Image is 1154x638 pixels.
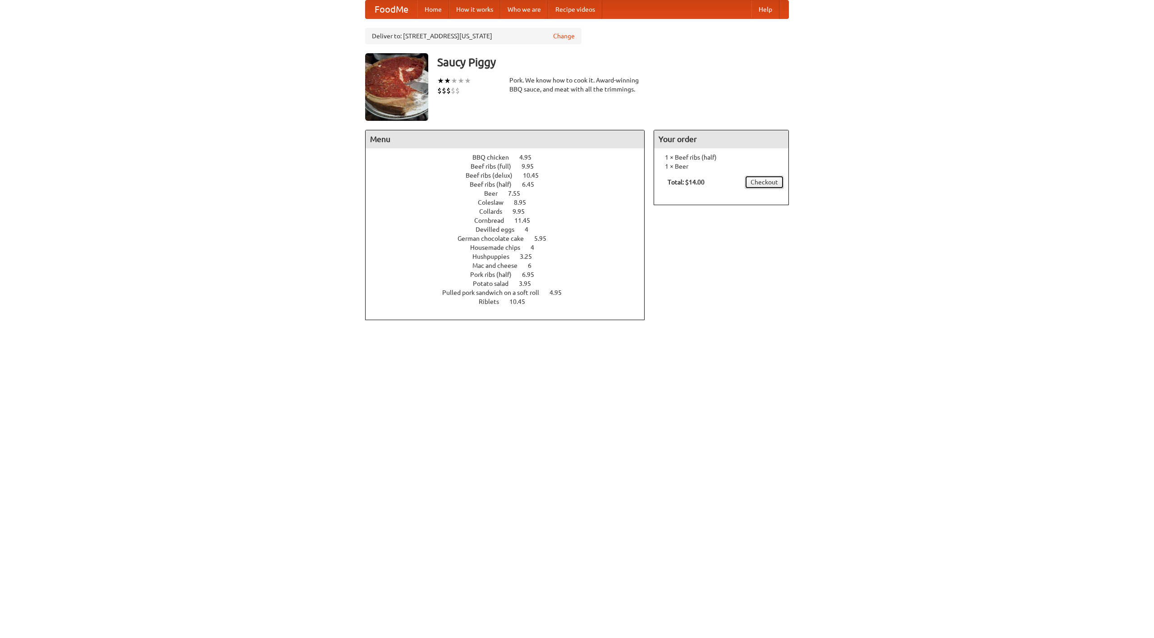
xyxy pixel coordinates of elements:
span: German chocolate cake [458,235,533,242]
a: Hushpuppies 3.25 [472,253,549,260]
span: Pork ribs (half) [470,271,521,278]
a: Housemade chips 4 [470,244,551,251]
a: Devilled eggs 4 [476,226,545,233]
span: 3.25 [520,253,541,260]
li: ★ [451,76,458,86]
span: BBQ chicken [472,154,518,161]
span: Riblets [479,298,508,305]
span: 6 [528,262,540,269]
span: Beef ribs (half) [470,181,521,188]
li: $ [442,86,446,96]
span: Hushpuppies [472,253,518,260]
a: Mac and cheese 6 [472,262,548,269]
h4: Menu [366,130,644,148]
span: 4.95 [519,154,540,161]
span: 6.95 [522,271,543,278]
span: Collards [479,208,511,215]
li: ★ [464,76,471,86]
span: Devilled eggs [476,226,523,233]
span: 4.95 [550,289,571,296]
span: 4 [525,226,537,233]
span: Beer [484,190,507,197]
li: $ [437,86,442,96]
a: Pork ribs (half) 6.95 [470,271,551,278]
div: Pork. We know how to cook it. Award-winning BBQ sauce, and meat with all the trimmings. [509,76,645,94]
span: 11.45 [514,217,539,224]
a: Change [553,32,575,41]
li: $ [451,86,455,96]
a: Checkout [745,175,784,189]
li: 1 × Beer [659,162,784,171]
span: 10.45 [523,172,548,179]
a: Cornbread 11.45 [474,217,547,224]
a: Beer 7.55 [484,190,537,197]
span: 3.95 [519,280,540,287]
a: Beef ribs (full) 9.95 [471,163,550,170]
a: BBQ chicken 4.95 [472,154,548,161]
li: 1 × Beef ribs (half) [659,153,784,162]
span: 5.95 [534,235,555,242]
span: Pulled pork sandwich on a soft roll [442,289,548,296]
h4: Your order [654,130,788,148]
a: Beef ribs (half) 6.45 [470,181,551,188]
span: 9.95 [513,208,534,215]
span: Housemade chips [470,244,529,251]
a: Beef ribs (delux) 10.45 [466,172,555,179]
span: 7.55 [508,190,529,197]
span: 9.95 [522,163,543,170]
a: How it works [449,0,500,18]
a: Home [417,0,449,18]
a: Help [751,0,779,18]
span: 8.95 [514,199,535,206]
a: German chocolate cake 5.95 [458,235,563,242]
b: Total: $14.00 [668,179,705,186]
a: Collards 9.95 [479,208,541,215]
img: angular.jpg [365,53,428,121]
li: ★ [458,76,464,86]
li: ★ [444,76,451,86]
span: Beef ribs (full) [471,163,520,170]
a: Potato salad 3.95 [473,280,548,287]
a: Recipe videos [548,0,602,18]
a: Coleslaw 8.95 [478,199,543,206]
span: Cornbread [474,217,513,224]
span: 4 [531,244,543,251]
h3: Saucy Piggy [437,53,789,71]
a: Who we are [500,0,548,18]
span: Beef ribs (delux) [466,172,522,179]
li: ★ [437,76,444,86]
li: $ [455,86,460,96]
span: Mac and cheese [472,262,527,269]
div: Deliver to: [STREET_ADDRESS][US_STATE] [365,28,582,44]
span: Potato salad [473,280,517,287]
a: FoodMe [366,0,417,18]
span: 10.45 [509,298,534,305]
a: Pulled pork sandwich on a soft roll 4.95 [442,289,578,296]
li: $ [446,86,451,96]
span: 6.45 [522,181,543,188]
span: Coleslaw [478,199,513,206]
a: Riblets 10.45 [479,298,542,305]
